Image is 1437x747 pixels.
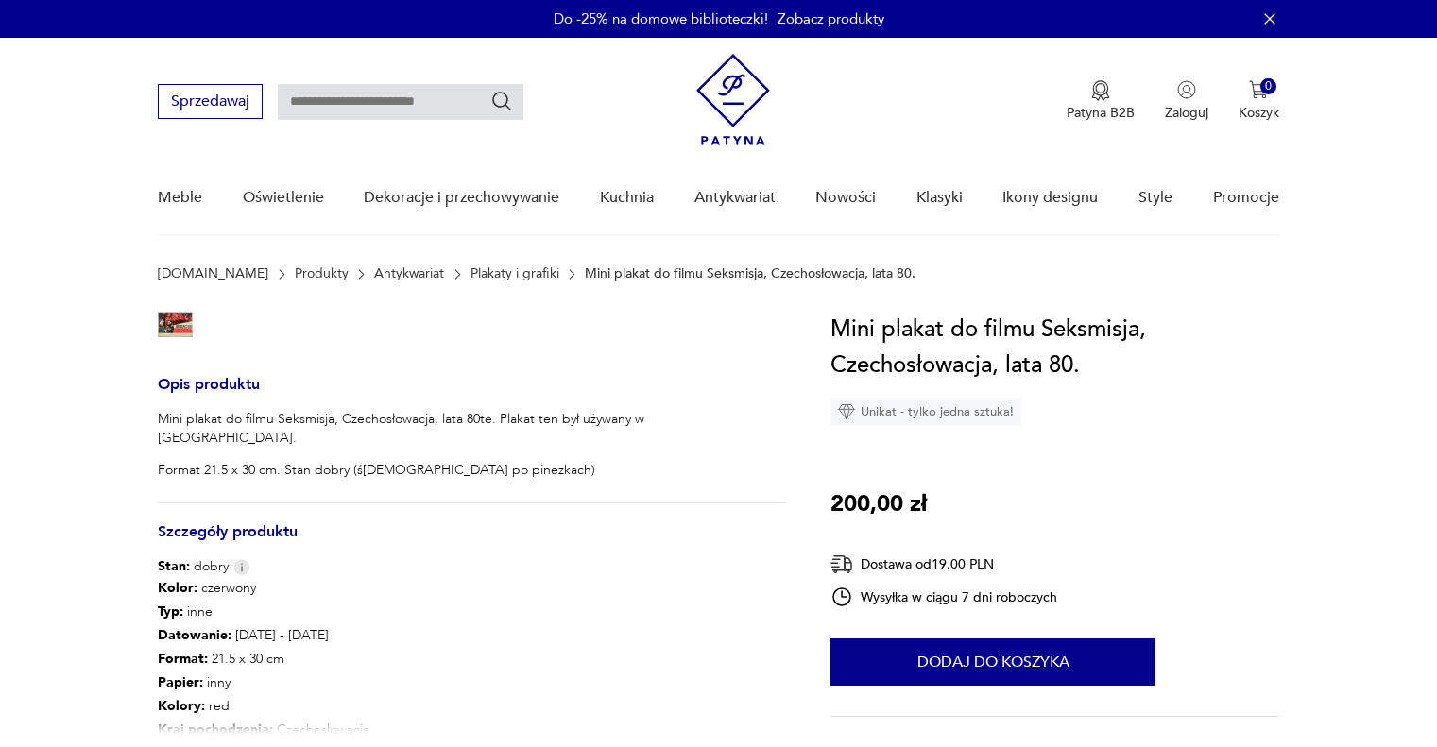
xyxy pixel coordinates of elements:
[158,379,785,410] h3: Opis produktu
[778,9,884,28] a: Zobacz produkty
[364,161,559,234] a: Dekoracje i przechowywanie
[158,96,263,110] a: Sprzedawaj
[233,559,250,575] img: Info icon
[1260,78,1276,94] div: 0
[158,579,197,597] b: Kolor:
[830,398,1021,426] div: Unikat - tylko jedna sztuka!
[158,673,203,691] b: Papier :
[1177,80,1196,99] img: Ikonka użytkownika
[1239,80,1279,122] button: 0Koszyk
[830,552,1057,576] div: Dostawa od 19,00 PLN
[1213,161,1279,234] a: Promocje
[1067,80,1135,122] a: Ikona medaluPatyna B2B
[1067,80,1135,122] button: Patyna B2B
[374,266,444,281] a: Antykwariat
[243,161,324,234] a: Oświetlenie
[830,552,853,576] img: Ikona dostawy
[158,603,183,620] b: Typ :
[490,90,513,112] button: Szukaj
[1091,80,1110,101] img: Ikona medalu
[1239,104,1279,122] p: Koszyk
[1067,104,1135,122] p: Patyna B2B
[1249,80,1268,99] img: Ikona koszyka
[158,647,785,671] p: 21.5 x 30 cm
[158,600,785,623] p: inne
[158,266,268,281] a: [DOMAIN_NAME]
[158,557,229,576] span: dobry
[158,161,202,234] a: Meble
[158,623,785,647] p: [DATE] - [DATE]
[830,486,927,522] p: 200,00 zł
[158,526,785,557] h3: Szczegóły produktu
[830,638,1155,686] button: Dodaj do koszyka
[158,650,208,668] b: Format :
[696,54,770,145] img: Patyna - sklep z meblami i dekoracjami vintage
[158,312,193,337] img: Zdjęcie produktu Mini plakat do filmu Seksmisja, Czechosłowacja, lata 80.
[158,410,785,448] p: Mini plakat do filmu Seksmisja, Czechosłowacja, lata 80te. Plakat ten był używany w [GEOGRAPHIC_D...
[158,718,785,741] p: Czechosłowacja
[1165,104,1208,122] p: Zaloguj
[916,161,963,234] a: Klasyki
[1165,80,1208,122] button: Zaloguj
[158,721,273,739] b: Kraj pochodzenia :
[158,626,231,644] b: Datowanie :
[158,557,190,575] b: Stan:
[158,697,205,715] b: Kolory :
[158,461,785,480] p: Format 21.5 x 30 cm. Stan dobry (ś[DEMOGRAPHIC_DATA] po pinezkach)
[1002,161,1098,234] a: Ikony designu
[158,694,785,718] p: red
[830,312,1279,383] h1: Mini plakat do filmu Seksmisja, Czechosłowacja, lata 80.
[158,84,263,119] button: Sprzedawaj
[830,586,1057,608] div: Wysyłka w ciągu 7 dni roboczych
[158,576,785,600] p: czerwony
[295,266,349,281] a: Produkty
[1138,161,1172,234] a: Style
[554,9,768,28] p: Do -25% na domowe biblioteczki!
[470,266,559,281] a: Plakaty i grafiki
[600,161,654,234] a: Kuchnia
[694,161,776,234] a: Antykwariat
[585,266,915,281] p: Mini plakat do filmu Seksmisja, Czechosłowacja, lata 80.
[158,671,785,694] p: inny
[838,403,855,420] img: Ikona diamentu
[815,161,876,234] a: Nowości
